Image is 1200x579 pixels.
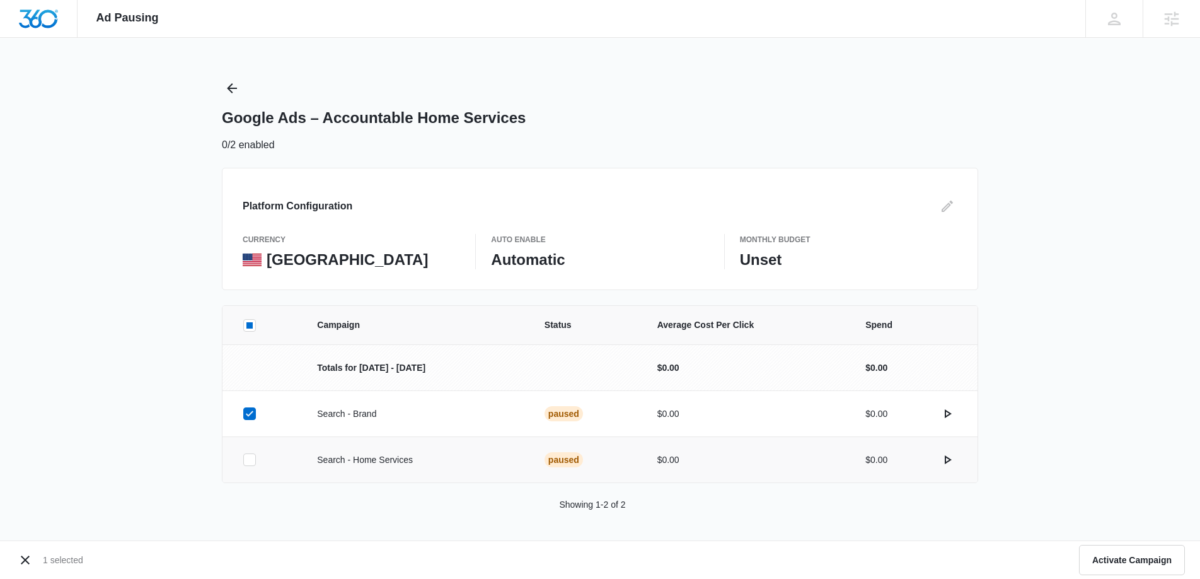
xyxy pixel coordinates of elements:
span: Average Cost Per Click [657,319,836,332]
div: Paused [545,452,583,467]
button: Back [222,78,242,98]
h3: Platform Configuration [243,199,352,214]
h1: Google Ads – Accountable Home Services [222,108,526,127]
span: Ad Pausing [96,11,159,25]
p: $0.00 [865,407,887,421]
button: Activate Campaign [1079,545,1185,575]
button: Cancel [15,550,35,570]
p: $0.00 [865,361,887,375]
p: $0.00 [657,407,836,421]
p: 0/2 enabled [222,137,275,153]
span: Campaign [317,319,514,332]
p: $0.00 [657,453,836,467]
span: Spend [865,319,957,332]
span: Status [545,319,627,332]
p: Automatic [491,250,708,269]
div: Paused [545,406,583,421]
p: $0.00 [865,453,887,467]
p: Search - Home Services [317,453,514,467]
img: United States [243,254,262,266]
p: [GEOGRAPHIC_DATA] [267,250,428,269]
p: Auto Enable [491,234,708,245]
p: Totals for [DATE] - [DATE] [317,361,514,375]
p: currency [243,234,460,245]
p: $0.00 [657,361,836,375]
button: Edit [937,196,957,216]
p: Search - Brand [317,407,514,421]
p: Monthly Budget [740,234,957,245]
button: actions.activate [937,450,957,470]
button: actions.activate [937,404,957,424]
p: 1 selected [43,554,83,567]
p: Unset [740,250,957,269]
p: Showing 1-2 of 2 [559,498,625,512]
